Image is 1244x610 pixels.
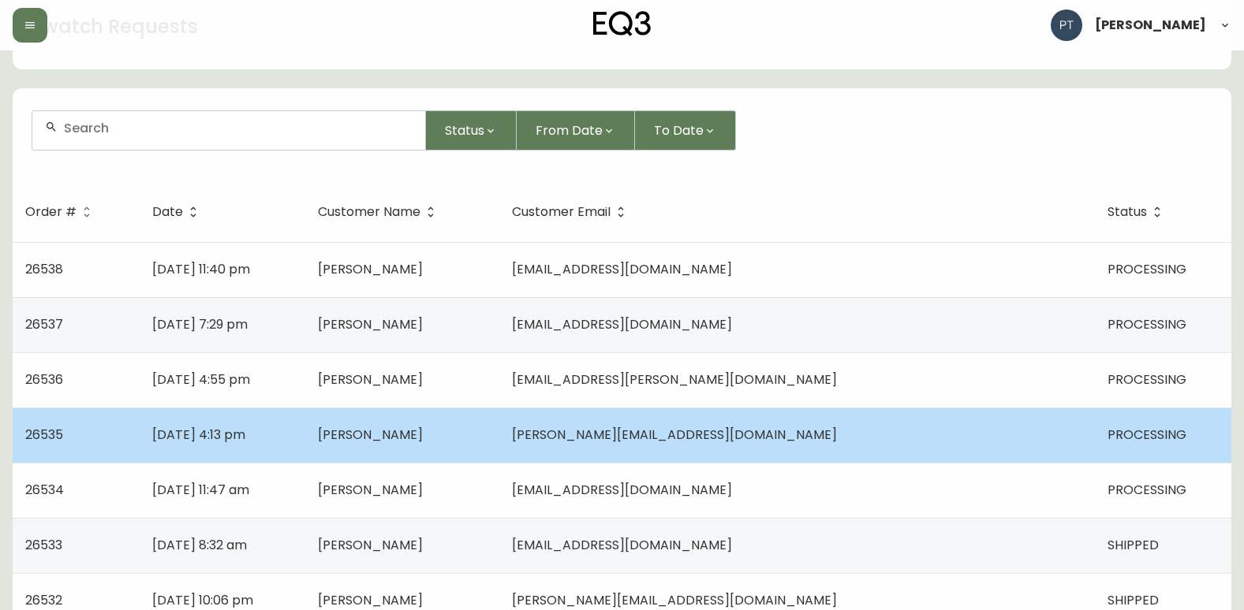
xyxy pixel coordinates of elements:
[152,481,249,499] span: [DATE] 11:47 am
[318,481,423,499] span: [PERSON_NAME]
[25,315,63,333] span: 26537
[25,370,63,389] span: 26536
[25,205,97,219] span: Order #
[318,205,441,219] span: Customer Name
[318,426,423,444] span: [PERSON_NAME]
[25,207,77,217] span: Order #
[426,110,517,151] button: Status
[1108,260,1186,278] span: PROCESSING
[318,536,423,554] span: [PERSON_NAME]
[512,370,837,389] span: [EMAIL_ADDRESS][PERSON_NAME][DOMAIN_NAME]
[445,121,484,140] span: Status
[1108,481,1186,499] span: PROCESSING
[64,121,413,136] input: Search
[1108,426,1186,444] span: PROCESSING
[1108,315,1186,333] span: PROCESSING
[25,536,62,554] span: 26533
[536,121,603,140] span: From Date
[517,110,635,151] button: From Date
[152,370,250,389] span: [DATE] 4:55 pm
[512,591,837,609] span: [PERSON_NAME][EMAIL_ADDRESS][DOMAIN_NAME]
[1108,536,1159,554] span: SHIPPED
[654,121,704,140] span: To Date
[1108,205,1167,219] span: Status
[25,591,62,609] span: 26532
[1051,9,1082,41] img: 986dcd8e1aab7847125929f325458823
[1108,207,1147,217] span: Status
[512,207,611,217] span: Customer Email
[318,207,420,217] span: Customer Name
[318,260,423,278] span: [PERSON_NAME]
[512,260,732,278] span: [EMAIL_ADDRESS][DOMAIN_NAME]
[635,110,736,151] button: To Date
[1108,591,1159,609] span: SHIPPED
[593,11,652,36] img: logo
[1108,370,1186,389] span: PROCESSING
[512,205,631,219] span: Customer Email
[1095,19,1206,32] span: [PERSON_NAME]
[512,426,837,444] span: [PERSON_NAME][EMAIL_ADDRESS][DOMAIN_NAME]
[152,315,248,333] span: [DATE] 7:29 pm
[318,370,423,389] span: [PERSON_NAME]
[152,205,204,219] span: Date
[25,260,63,278] span: 26538
[152,536,247,554] span: [DATE] 8:32 am
[25,426,63,444] span: 26535
[318,591,423,609] span: [PERSON_NAME]
[318,315,423,333] span: [PERSON_NAME]
[152,260,250,278] span: [DATE] 11:40 pm
[152,207,183,217] span: Date
[512,481,732,499] span: [EMAIL_ADDRESS][DOMAIN_NAME]
[152,426,245,444] span: [DATE] 4:13 pm
[512,536,732,554] span: [EMAIL_ADDRESS][DOMAIN_NAME]
[512,315,732,333] span: [EMAIL_ADDRESS][DOMAIN_NAME]
[25,481,64,499] span: 26534
[152,591,253,609] span: [DATE] 10:06 pm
